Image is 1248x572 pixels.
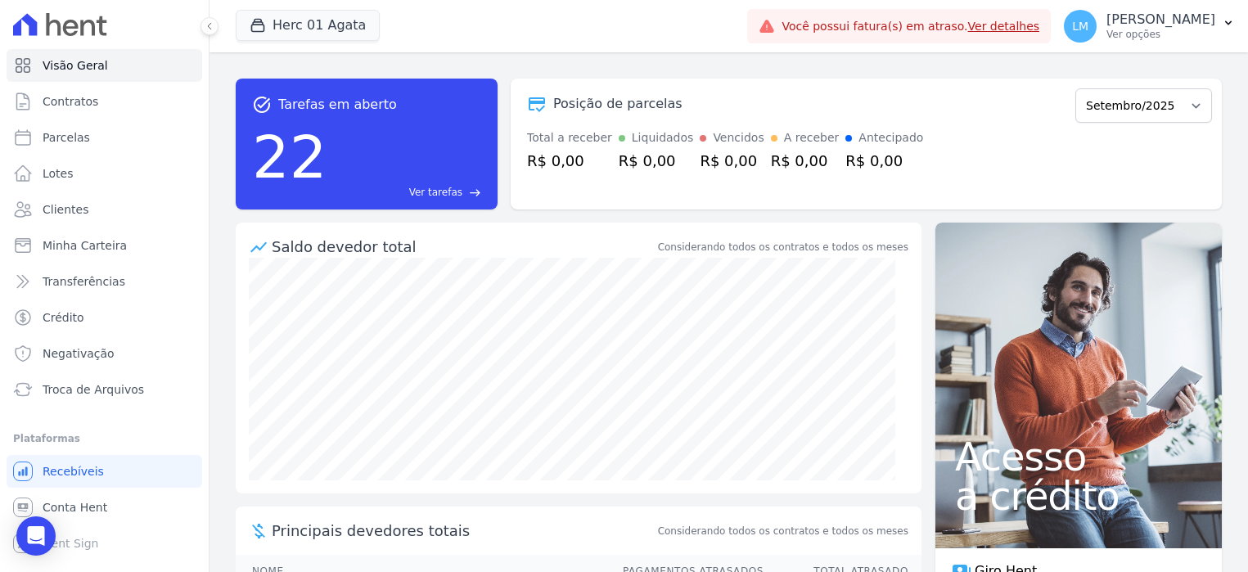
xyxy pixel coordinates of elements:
span: Parcelas [43,129,90,146]
div: R$ 0,00 [527,150,612,172]
div: Plataformas [13,429,196,448]
div: R$ 0,00 [771,150,840,172]
a: Parcelas [7,121,202,154]
div: Antecipado [858,129,923,146]
div: Open Intercom Messenger [16,516,56,556]
a: Clientes [7,193,202,226]
span: Troca de Arquivos [43,381,144,398]
a: Negativação [7,337,202,370]
span: east [469,187,481,199]
div: R$ 0,00 [700,150,764,172]
a: Lotes [7,157,202,190]
p: [PERSON_NAME] [1106,11,1215,28]
div: Considerando todos os contratos e todos os meses [658,240,908,254]
span: Transferências [43,273,125,290]
a: Recebíveis [7,455,202,488]
span: a crédito [955,476,1202,516]
span: Ver tarefas [409,185,462,200]
div: Vencidos [713,129,764,146]
button: Herc 01 Agata [236,10,380,41]
a: Transferências [7,265,202,298]
span: Clientes [43,201,88,218]
span: Você possui fatura(s) em atraso. [782,18,1039,35]
span: Tarefas em aberto [278,95,397,115]
span: Lotes [43,165,74,182]
span: Negativação [43,345,115,362]
span: LM [1072,20,1088,32]
div: Total a receber [527,129,612,146]
a: Troca de Arquivos [7,373,202,406]
a: Conta Hent [7,491,202,524]
div: Liquidados [632,129,694,146]
div: R$ 0,00 [845,150,923,172]
a: Crédito [7,301,202,334]
a: Ver tarefas east [334,185,481,200]
span: Principais devedores totais [272,520,655,542]
a: Minha Carteira [7,229,202,262]
span: Conta Hent [43,499,107,516]
div: A receber [784,129,840,146]
a: Contratos [7,85,202,118]
button: LM [PERSON_NAME] Ver opções [1051,3,1248,49]
div: R$ 0,00 [619,150,694,172]
div: Saldo devedor total [272,236,655,258]
p: Ver opções [1106,28,1215,41]
div: 22 [252,115,327,200]
div: Posição de parcelas [553,94,683,114]
span: task_alt [252,95,272,115]
span: Visão Geral [43,57,108,74]
span: Recebíveis [43,463,104,480]
span: Crédito [43,309,84,326]
a: Ver detalhes [968,20,1040,33]
span: Acesso [955,437,1202,476]
a: Visão Geral [7,49,202,82]
span: Contratos [43,93,98,110]
span: Minha Carteira [43,237,127,254]
span: Considerando todos os contratos e todos os meses [658,524,908,538]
